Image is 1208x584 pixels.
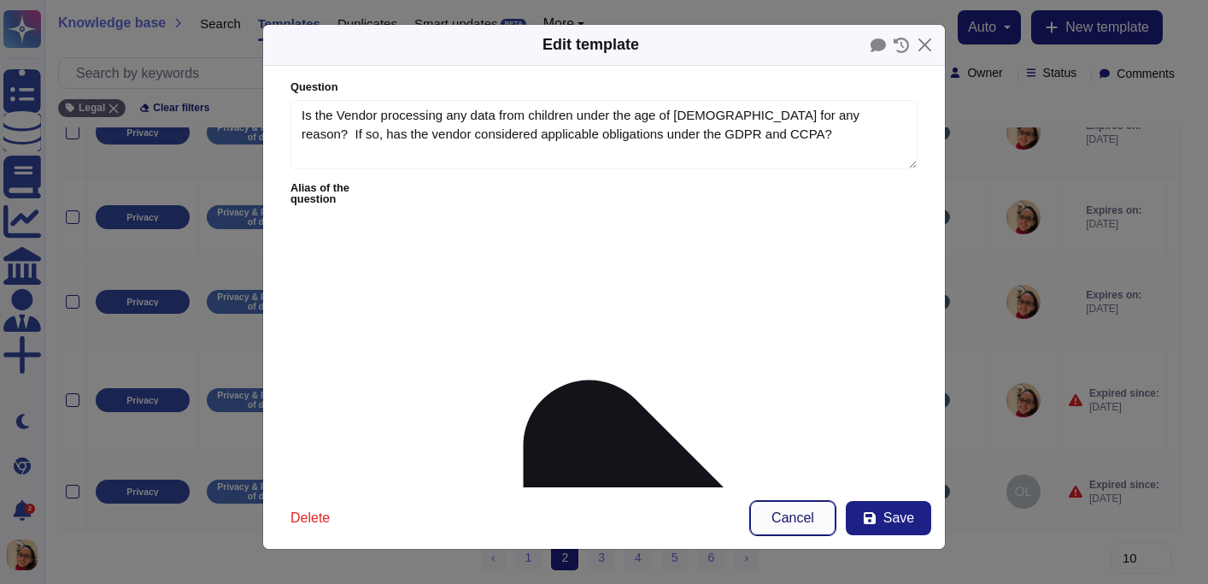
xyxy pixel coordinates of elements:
button: Close [912,32,938,58]
span: Save [883,511,914,525]
button: Save [846,501,931,535]
div: Edit template [542,33,639,56]
button: Delete [277,501,343,535]
textarea: Is the Vendor processing any data from children under the age of [DEMOGRAPHIC_DATA] for any reaso... [290,100,918,170]
span: Delete [290,511,330,525]
button: Cancel [750,501,836,535]
label: Question [290,82,918,93]
span: Cancel [771,511,814,525]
